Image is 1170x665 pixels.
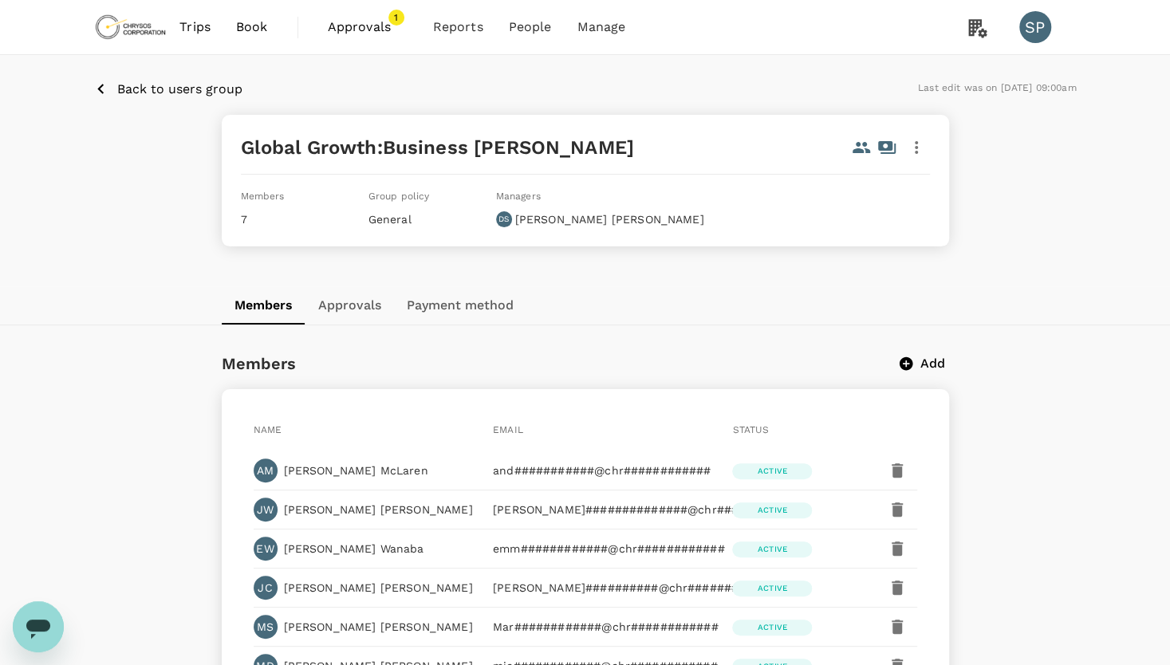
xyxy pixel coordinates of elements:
button: Back to users group [94,79,242,99]
span: People [509,18,552,37]
button: Payment method [394,286,526,325]
div: SP [1019,11,1051,43]
button: Approvals [305,286,394,325]
p: [PERSON_NAME] Wanaba [284,541,424,557]
div: MS [254,615,278,639]
p: Mar############@chr############ [493,619,714,635]
span: Name [254,424,282,435]
h5: Global Growth:Business [PERSON_NAME] [241,135,634,160]
p: Back to users group [117,80,242,99]
p: [PERSON_NAME] [PERSON_NAME] [284,580,473,596]
div: JW [254,498,278,521]
p: General [368,211,483,227]
span: Group policy [368,191,430,202]
h6: Members [222,351,297,376]
button: Add [898,354,949,373]
div: EW [254,537,278,561]
span: Approvals [328,18,408,37]
p: Add [920,354,945,373]
span: 1 [388,10,404,26]
span: Manage [577,18,625,37]
div: DS [496,211,512,227]
p: [PERSON_NAME] [PERSON_NAME] [284,619,473,635]
iframe: Button to launch messaging window [13,601,64,652]
p: Active [758,621,787,633]
p: 7 [241,211,356,227]
span: Managers [496,191,541,202]
p: Active [758,465,787,477]
div: AM [254,458,278,482]
span: Email [493,424,523,435]
p: [PERSON_NAME] [PERSON_NAME] [515,211,704,227]
span: Last edit was on [DATE] 09:00am [918,82,1077,93]
span: Trips [179,18,211,37]
p: Active [758,543,787,555]
span: Reports [433,18,483,37]
p: [PERSON_NAME]##############@chr############ [493,502,714,517]
p: [PERSON_NAME]##########@chr############ [493,580,714,596]
p: and###########@chr############ [493,462,714,478]
p: [PERSON_NAME] [PERSON_NAME] [284,502,473,517]
div: JC [254,576,278,600]
span: Status [732,424,769,435]
span: Book [236,18,268,37]
p: emm############@chr############ [493,541,714,557]
p: [PERSON_NAME] McLaren [284,462,428,478]
span: Members [241,191,285,202]
img: Chrysos Corporation [94,10,167,45]
p: Active [758,582,787,594]
p: Active [758,504,787,516]
button: Members [222,286,305,325]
